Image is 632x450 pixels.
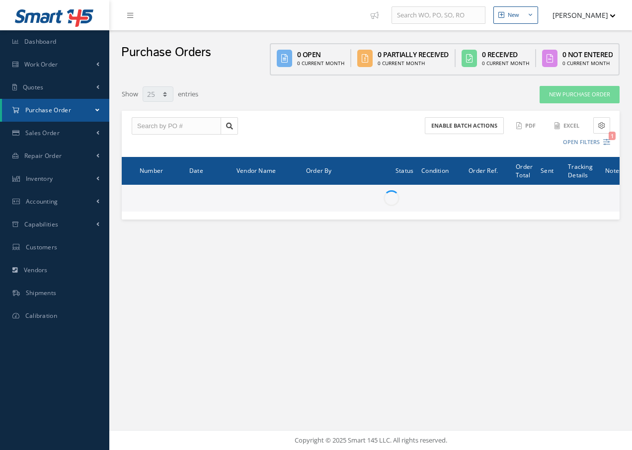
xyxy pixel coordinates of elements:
[25,129,60,137] span: Sales Order
[378,60,449,67] div: 0 Current Month
[469,165,498,175] span: Order Ref.
[26,289,57,297] span: Shipments
[297,60,344,67] div: 0 Current Month
[26,174,53,183] span: Inventory
[23,83,44,91] span: Quotes
[609,132,616,140] span: 1
[395,165,413,175] span: Status
[554,134,610,150] button: Open Filters1
[24,37,57,46] span: Dashboard
[516,161,533,179] span: Order Total
[511,117,542,135] button: PDF
[140,165,163,175] span: Number
[25,311,57,320] span: Calibration
[392,6,485,24] input: Search WO, PO, SO, RO
[605,165,622,175] span: Notes
[540,86,620,103] a: New Purchase Order
[378,49,449,60] div: 0 Partially Received
[24,151,62,160] span: Repair Order
[119,436,622,446] div: Copyright © 2025 Smart 145 LLC. All rights reserved.
[568,161,593,179] span: Tracking Details
[25,106,71,114] span: Purchase Order
[543,5,616,25] button: [PERSON_NAME]
[26,243,58,251] span: Customers
[482,49,529,60] div: 0 Received
[550,117,586,135] button: Excel
[482,60,529,67] div: 0 Current Month
[24,60,58,69] span: Work Order
[541,165,553,175] span: Sent
[178,85,198,99] label: entries
[237,165,276,175] span: Vendor Name
[306,165,332,175] span: Order By
[24,266,48,274] span: Vendors
[493,6,538,24] button: New
[26,197,58,206] span: Accounting
[189,165,203,175] span: Date
[2,99,109,122] a: Purchase Order
[562,49,613,60] div: 0 Not Entered
[562,60,613,67] div: 0 Current Month
[132,117,221,135] input: Search by PO #
[421,165,449,175] span: Condition
[122,85,138,99] label: Show
[425,117,504,135] button: Enable batch actions
[121,45,211,60] h2: Purchase Orders
[297,49,344,60] div: 0 Open
[508,11,519,19] div: New
[24,220,59,228] span: Capabilities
